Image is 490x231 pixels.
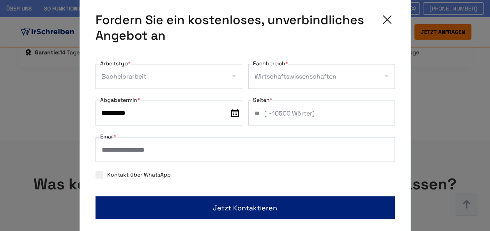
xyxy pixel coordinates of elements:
[96,196,395,219] button: Jetzt kontaktieren
[231,109,239,117] img: date
[100,132,116,141] label: Email
[253,95,272,105] label: Seiten
[96,171,171,178] label: Kontakt über WhatsApp
[102,70,146,83] div: Bachelorarbeit
[96,12,373,43] span: Fordern Sie ein kostenloses, unverbindliches Angebot an
[100,59,131,68] label: Arbeitstyp
[253,59,288,68] label: Fachbereich
[100,95,140,105] label: Abgabetermin
[96,101,242,126] input: date
[255,70,336,83] div: Wirtschaftswissenschaften
[213,203,277,213] span: Jetzt kontaktieren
